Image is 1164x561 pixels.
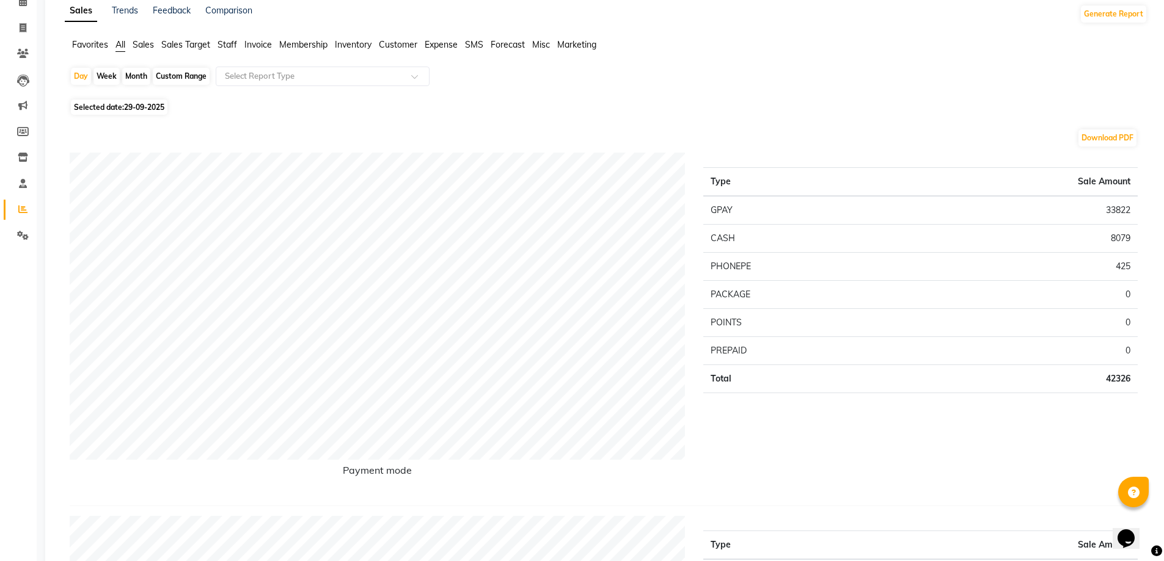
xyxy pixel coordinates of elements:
th: Type [703,531,943,560]
td: Total [703,365,899,393]
td: 0 [899,281,1138,309]
td: PACKAGE [703,281,899,309]
div: Week [93,68,120,85]
th: Type [703,168,899,197]
span: Invoice [244,39,272,50]
span: Membership [279,39,328,50]
span: Inventory [335,39,372,50]
a: Feedback [153,5,191,16]
span: Expense [425,39,458,50]
a: Comparison [205,5,252,16]
span: Staff [218,39,237,50]
span: Selected date: [71,100,167,115]
a: Trends [112,5,138,16]
span: 29-09-2025 [124,103,164,112]
td: 42326 [899,365,1138,393]
div: Custom Range [153,68,210,85]
span: Sales [133,39,154,50]
span: Sales Target [161,39,210,50]
td: 33822 [899,196,1138,225]
span: Misc [532,39,550,50]
td: PHONEPE [703,253,899,281]
h6: Payment mode [70,465,685,481]
th: Sale Amount [899,168,1138,197]
div: Month [122,68,150,85]
span: Marketing [557,39,596,50]
td: 8079 [899,225,1138,253]
span: Customer [379,39,417,50]
span: SMS [465,39,483,50]
span: Favorites [72,39,108,50]
span: Forecast [491,39,525,50]
div: Day [71,68,91,85]
td: PREPAID [703,337,899,365]
span: All [115,39,125,50]
td: 0 [899,337,1138,365]
button: Generate Report [1081,5,1146,23]
td: GPAY [703,196,899,225]
td: POINTS [703,309,899,337]
th: Sale Amount [943,531,1138,560]
td: CASH [703,225,899,253]
button: Download PDF [1078,129,1137,147]
iframe: chat widget [1113,512,1152,549]
td: 425 [899,253,1138,281]
td: 0 [899,309,1138,337]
